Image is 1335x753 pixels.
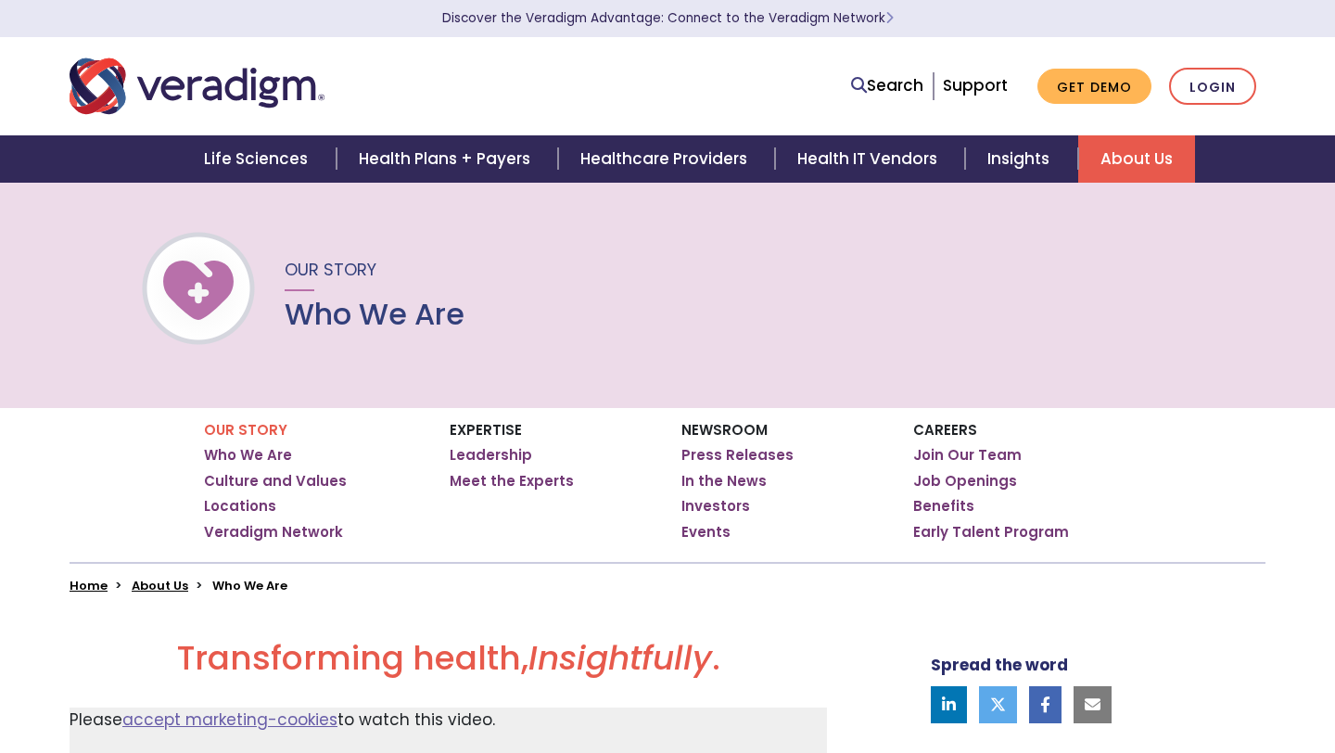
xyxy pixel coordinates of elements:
[913,446,1022,465] a: Join Our Team
[913,472,1017,491] a: Job Openings
[285,258,376,281] span: Our Story
[182,135,336,183] a: Life Sciences
[70,577,108,594] a: Home
[204,523,343,542] a: Veradigm Network
[681,523,731,542] a: Events
[1078,135,1195,183] a: About Us
[132,577,188,594] a: About Us
[528,634,712,682] em: Insightfully
[681,446,794,465] a: Press Releases
[450,446,532,465] a: Leadership
[1169,68,1256,106] a: Login
[851,73,923,98] a: Search
[285,297,464,332] h1: Who We Are
[70,708,495,731] span: Please to watch this video.
[442,9,894,27] a: Discover the Veradigm Advantage: Connect to the Veradigm NetworkLearn More
[965,135,1077,183] a: Insights
[70,56,324,117] img: Veradigm logo
[1037,69,1151,105] a: Get Demo
[70,638,827,693] h2: Transforming health, .
[681,497,750,516] a: Investors
[913,497,974,516] a: Benefits
[913,523,1069,542] a: Early Talent Program
[681,472,767,491] a: In the News
[450,472,574,491] a: Meet the Experts
[931,654,1068,676] strong: Spread the word
[885,9,894,27] span: Learn More
[204,472,347,491] a: Culture and Values
[204,497,276,516] a: Locations
[204,446,292,465] a: Who We Are
[558,135,775,183] a: Healthcare Providers
[943,74,1008,96] a: Support
[337,135,558,183] a: Health Plans + Payers
[775,135,965,183] a: Health IT Vendors
[122,708,337,731] a: accept marketing-cookies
